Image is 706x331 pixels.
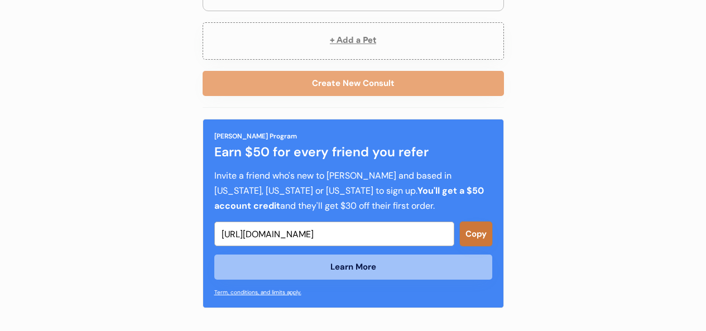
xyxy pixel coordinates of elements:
[214,168,492,214] div: Invite a friend who's new to [PERSON_NAME] and based in [US_STATE], [US_STATE] or [US_STATE] to s...
[203,22,504,60] button: + Add a Pet
[214,185,486,212] strong: You'll get a $50 account credit
[214,131,297,141] div: [PERSON_NAME] Program
[214,255,492,280] button: Learn More
[203,71,504,96] button: Create New Consult
[214,289,301,296] a: Term, conditions, and limits apply.
[214,142,492,162] div: Earn $50 for every friend you refer
[460,222,492,246] button: Copy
